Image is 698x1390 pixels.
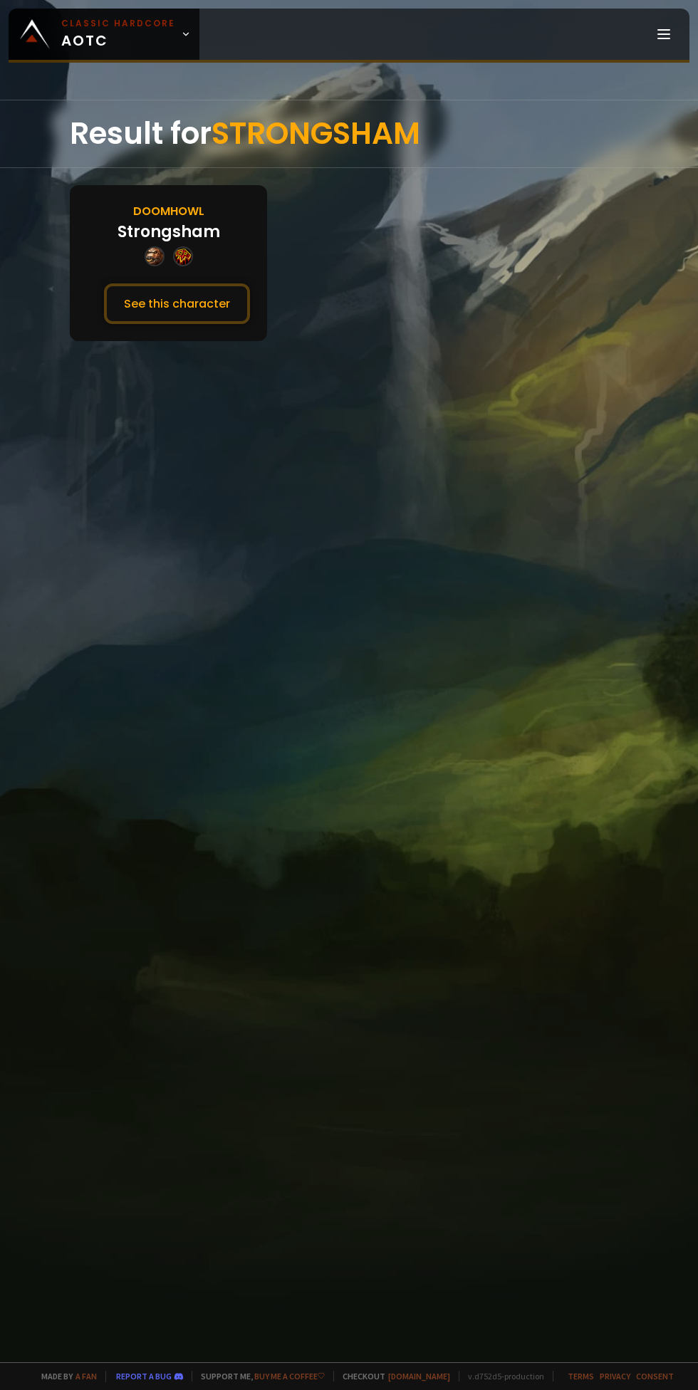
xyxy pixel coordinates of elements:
[568,1371,594,1381] a: Terms
[192,1371,325,1381] span: Support me,
[333,1371,450,1381] span: Checkout
[133,202,204,220] div: Doomhowl
[388,1371,450,1381] a: [DOMAIN_NAME]
[118,220,220,244] div: Strongsham
[75,1371,97,1381] a: a fan
[254,1371,325,1381] a: Buy me a coffee
[104,283,250,324] button: See this character
[600,1371,630,1381] a: Privacy
[212,113,420,155] span: STRONGSHAM
[61,17,175,30] small: Classic Hardcore
[61,17,175,51] span: AOTC
[9,9,199,60] a: Classic HardcoreAOTC
[636,1371,674,1381] a: Consent
[116,1371,172,1381] a: Report a bug
[33,1371,97,1381] span: Made by
[70,100,628,167] div: Result for
[459,1371,544,1381] span: v. d752d5 - production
